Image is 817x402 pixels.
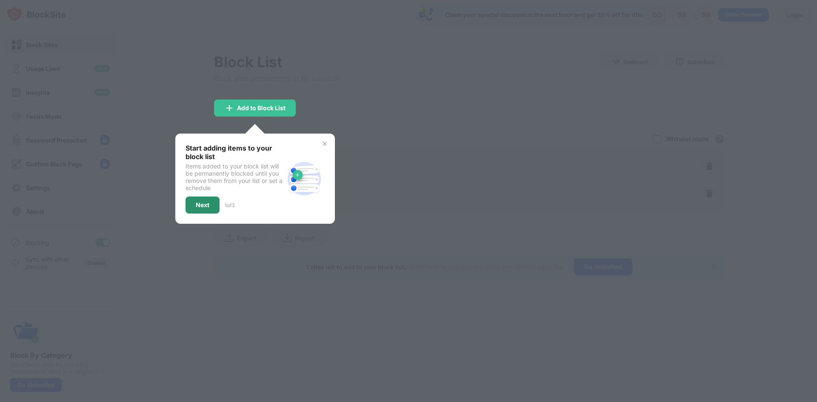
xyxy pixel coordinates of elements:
img: block-site.svg [284,158,325,199]
img: x-button.svg [321,140,328,147]
div: Start adding items to your block list [186,144,284,161]
div: Items added to your block list will be permanently blocked until you remove them from your list o... [186,163,284,191]
div: Add to Block List [237,105,286,111]
div: 1 of 3 [225,202,234,208]
div: Next [196,202,209,208]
